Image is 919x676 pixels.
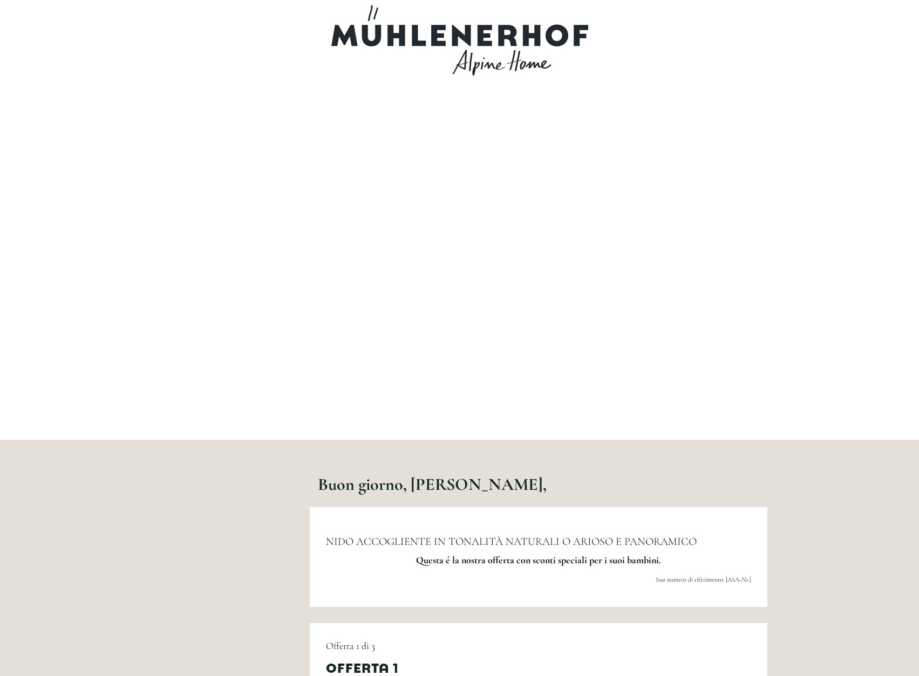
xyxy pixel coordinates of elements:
[318,475,547,494] h1: Buon giorno, [PERSON_NAME],
[656,576,751,583] span: Suo numero di riferimento: [ASA-Nr.]
[326,640,375,652] span: Offerta 1 di 3
[326,658,399,676] div: Offerta 1
[416,554,661,566] span: Questa é la nostra offerta con sconti speciali per i suoi bambini.
[326,535,697,548] span: NIDO ACCOGLIENTE IN TONALITÀ NATURALI O ARIOSO E PANORAMICO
